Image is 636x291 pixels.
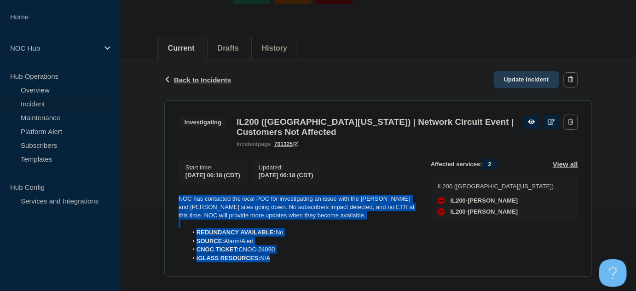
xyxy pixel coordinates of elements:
button: Current [168,44,195,52]
span: Back to Incidents [174,76,231,84]
h3: IL200 ([GEOGRAPHIC_DATA][US_STATE]) | Network Circuit Event | Customers Not Affected [237,117,515,137]
li: CNOC-24090 [188,245,416,254]
strong: iGLASS RESOURCES: [197,255,260,262]
strong: REDUNDANCY AVAILABLE: [197,229,276,236]
div: down [438,197,445,204]
span: Affected services: [431,159,502,169]
button: Back to Incidents [164,76,231,84]
strong: CNOC TICKET: [197,246,239,253]
a: 701325 [274,141,298,147]
span: [DATE] 06:18 (CDT) [185,172,240,179]
a: Update incident [494,71,559,88]
span: 2 [482,159,497,169]
button: Drafts [218,44,239,52]
li: Alarm/Alert [188,237,416,245]
p: IL200 ([GEOGRAPHIC_DATA][US_STATE]) [438,183,554,190]
span: Investigating [179,117,227,128]
p: Updated : [259,164,313,171]
button: History [262,44,287,52]
p: NOC Hub [10,44,98,52]
div: down [438,208,445,215]
span: IL200-[PERSON_NAME] [451,208,518,215]
span: IL200-[PERSON_NAME] [451,197,518,204]
div: [DATE] 06:18 (CDT) [259,171,313,179]
li: N/A [188,254,416,262]
p: Start time : [185,164,240,171]
p: page [237,141,271,147]
iframe: Help Scout Beacon - Open [599,259,627,287]
strong: SOURCE: [197,238,224,244]
span: incident [237,141,258,147]
p: NOC has contacted the local POC for investigating an issue with the [PERSON_NAME] and [PERSON_NAM... [179,195,416,220]
li: No [188,228,416,237]
button: View all [553,159,578,169]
